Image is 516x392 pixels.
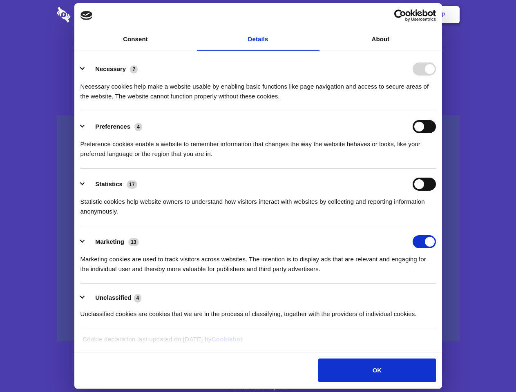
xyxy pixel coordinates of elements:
button: Marketing (13) [80,235,144,248]
div: Preference cookies enable a website to remember information that changes the way the website beha... [80,133,436,159]
span: 4 [134,294,142,302]
button: OK [318,359,436,382]
a: About [319,28,442,51]
h4: Auto-redaction of sensitive data, encrypted data sharing and self-destructing private chats. Shar... [57,74,460,101]
img: logo [80,11,93,20]
label: Necessary [95,65,126,72]
div: Unclassified cookies are cookies that we are in the process of classifying, together with the pro... [80,303,436,319]
div: Cookie declaration last updated on [DATE] by [76,334,440,350]
a: Pricing [240,2,275,27]
img: logo-wordmark-white-trans-d4663122ce5f474addd5e946df7df03e33cb6a1c49d2221995e7729f52c070b2.svg [57,7,127,22]
a: Usercentrics Cookiebot - opens in a new window [364,9,436,22]
button: Unclassified (4) [80,293,147,303]
a: Wistia video thumbnail [57,115,460,342]
div: Statistic cookies help website owners to understand how visitors interact with websites by collec... [80,191,436,216]
label: Statistics [95,180,123,187]
button: Preferences (4) [80,120,147,133]
div: Necessary cookies help make a website usable by enabling basic functions like page navigation and... [80,76,436,101]
iframe: Drift Widget Chat Controller [475,351,506,382]
span: 4 [134,123,142,131]
span: 13 [128,238,139,246]
span: 17 [127,180,137,189]
a: Login [371,2,406,27]
span: 7 [130,65,138,73]
label: Preferences [95,123,130,130]
button: Statistics (17) [80,178,143,191]
button: Necessary (7) [80,62,143,76]
a: Cookiebot [212,336,243,343]
div: Marketing cookies are used to track visitors across websites. The intention is to display ads tha... [80,248,436,274]
a: Details [197,28,319,51]
label: Marketing [95,238,124,245]
a: Consent [74,28,197,51]
a: Contact [331,2,369,27]
h1: Eliminate Slack Data Loss. [57,37,460,66]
